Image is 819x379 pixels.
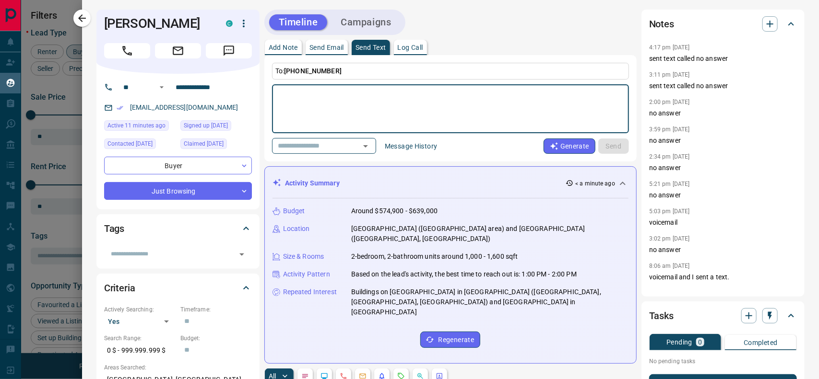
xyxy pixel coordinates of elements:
h2: Tasks [649,308,674,323]
div: Sun Sep 14 2025 [180,138,252,152]
p: Log Call [398,44,423,51]
p: 2:34 pm [DATE] [649,153,690,160]
p: no answer [649,108,797,118]
div: Yes [104,314,176,329]
svg: Email Verified [117,104,123,111]
span: Call [104,43,150,58]
p: Around $574,900 - $639,000 [351,206,438,216]
div: Notes [649,12,797,35]
p: no answer [649,190,797,200]
p: 3:59 pm [DATE] [649,126,690,133]
button: Campaigns [331,14,401,30]
div: Thu Oct 09 2025 [104,138,176,152]
div: Tasks [649,304,797,327]
p: Add Note [269,44,298,51]
p: no answer [649,136,797,146]
p: Search Range: [104,334,176,343]
p: 2-bedroom, 2-bathroom units around 1,000 - 1,600 sqft [351,252,518,262]
p: Buildings on [GEOGRAPHIC_DATA] in [GEOGRAPHIC_DATA] ([GEOGRAPHIC_DATA], [GEOGRAPHIC_DATA], [GEOGR... [351,287,629,317]
p: Size & Rooms [283,252,324,262]
p: sent text called no answer [649,81,797,91]
p: 3:11 pm [DATE] [649,71,690,78]
p: 5:03 pm [DATE] [649,208,690,215]
button: Message History [379,138,443,154]
p: Budget: [180,334,252,343]
p: Location [283,224,310,234]
p: no answer [649,163,797,173]
div: Activity Summary< a minute ago [273,174,629,192]
p: 3:02 pm [DATE] [649,235,690,242]
p: Timeframe: [180,305,252,314]
button: Open [235,248,249,261]
p: Send Text [356,44,386,51]
p: Completed [744,339,778,346]
button: Regenerate [420,332,480,348]
p: Based on the lead's activity, the best time to reach out is: 1:00 PM - 2:00 PM [351,269,577,279]
p: Areas Searched: [104,363,252,372]
p: 8:06 am [DATE] [649,263,690,269]
h2: Tags [104,221,124,236]
p: No pending tasks [649,354,797,368]
div: Criteria [104,276,252,299]
p: 0 [698,339,702,345]
p: Repeated Interest [283,287,337,297]
button: Timeline [269,14,328,30]
div: Mon Feb 12 2024 [180,120,252,134]
span: [PHONE_NUMBER] [284,67,342,75]
p: Budget [283,206,305,216]
p: 5:21 pm [DATE] [649,181,690,187]
p: Activity Summary [285,178,340,188]
p: Send Email [309,44,344,51]
p: voicemail and I sent a text. [649,272,797,282]
button: Generate [544,138,595,154]
span: Message [206,43,252,58]
p: sent text called no answer [649,54,797,64]
p: 0 $ - 999.999.999 $ [104,343,176,358]
p: 4:17 pm [DATE] [649,44,690,51]
span: Contacted [DATE] [107,139,153,149]
p: Actively Searching: [104,305,176,314]
p: To: [272,63,629,80]
p: no answer [649,245,797,255]
h2: Criteria [104,280,135,296]
div: Buyer [104,157,252,174]
p: 8:37 am [DATE] [649,290,690,297]
div: condos.ca [226,20,233,27]
h1: [PERSON_NAME] [104,16,212,31]
div: Tags [104,217,252,240]
button: Open [359,139,372,153]
h2: Notes [649,16,674,32]
p: < a minute ago [575,179,615,188]
button: Open [156,81,167,93]
span: Claimed [DATE] [184,139,224,149]
a: [EMAIL_ADDRESS][DOMAIN_NAME] [130,103,238,111]
p: voicemail [649,218,797,228]
div: Just Browsing [104,182,252,200]
div: Wed Oct 15 2025 [104,120,176,134]
p: Activity Pattern [283,269,330,279]
span: Active 11 minutes ago [107,121,166,130]
p: Pending [666,339,692,345]
p: 2:00 pm [DATE] [649,99,690,105]
span: Email [155,43,201,58]
span: Signed up [DATE] [184,121,228,130]
p: [GEOGRAPHIC_DATA] ([GEOGRAPHIC_DATA] area) and [GEOGRAPHIC_DATA] ([GEOGRAPHIC_DATA], [GEOGRAPHIC_... [351,224,629,244]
